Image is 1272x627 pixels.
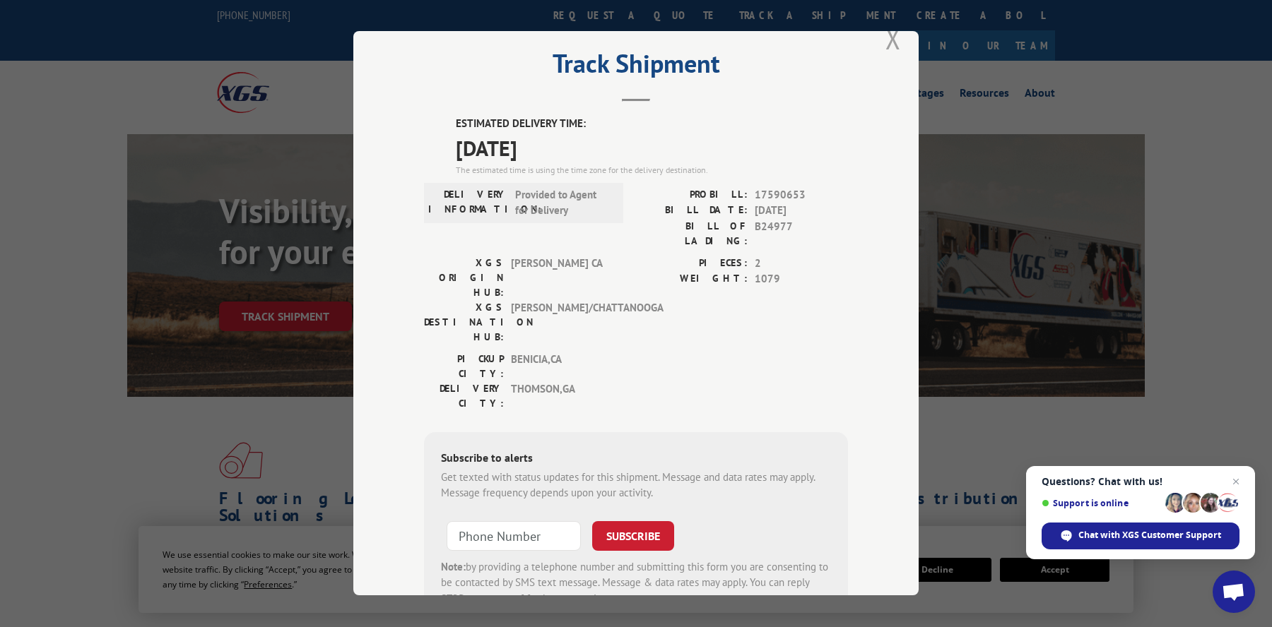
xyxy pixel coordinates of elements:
[755,256,848,272] span: 2
[1042,522,1239,549] div: Chat with XGS Customer Support
[456,132,848,164] span: [DATE]
[511,352,606,381] span: BENICIA , CA
[515,187,611,219] span: Provided to Agent for Delivery
[424,352,504,381] label: PICKUP CITY:
[636,271,748,287] label: WEIGHT:
[441,560,466,573] strong: Note:
[636,256,748,272] label: PIECES:
[441,559,831,607] div: by providing a telephone number and submitting this form you are consenting to be contacted by SM...
[1078,529,1221,542] span: Chat with XGS Customer Support
[511,381,606,411] span: THOMSON , GA
[424,256,504,300] label: XGS ORIGIN HUB:
[511,256,606,300] span: [PERSON_NAME] CA
[447,521,581,551] input: Phone Number
[1213,571,1255,613] div: Open chat
[511,300,606,345] span: [PERSON_NAME]/CHATTANOOGA
[636,219,748,249] label: BILL OF LADING:
[456,116,848,132] label: ESTIMATED DELIVERY TIME:
[456,164,848,177] div: The estimated time is using the time zone for the delivery destination.
[441,470,831,501] div: Get texted with status updates for this shipment. Message and data rates may apply. Message frequ...
[885,20,901,57] button: Close modal
[1042,476,1239,487] span: Questions? Chat with us!
[424,381,504,411] label: DELIVERY CITY:
[441,449,831,470] div: Subscribe to alerts
[1042,498,1160,508] span: Support is online
[592,521,674,551] button: SUBSCRIBE
[1227,473,1244,490] span: Close chat
[424,300,504,345] label: XGS DESTINATION HUB:
[424,54,848,80] h2: Track Shipment
[636,203,748,219] label: BILL DATE:
[755,271,848,287] span: 1079
[755,203,848,219] span: [DATE]
[755,187,848,203] span: 17590653
[428,187,508,219] label: DELIVERY INFORMATION:
[755,219,848,249] span: B24977
[636,187,748,203] label: PROBILL:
